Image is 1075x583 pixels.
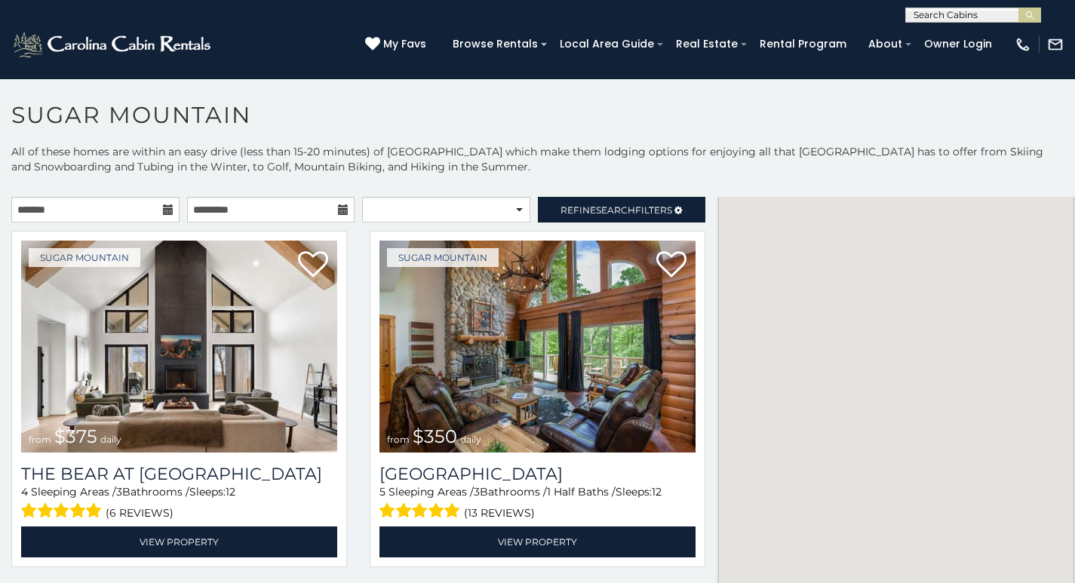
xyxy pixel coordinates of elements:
a: The Bear At Sugar Mountain from $375 daily [21,241,337,453]
img: The Bear At Sugar Mountain [21,241,337,453]
img: mail-regular-white.png [1047,36,1064,53]
span: 12 [226,485,235,499]
div: Sleeping Areas / Bathrooms / Sleeps: [379,484,696,523]
a: View Property [379,526,696,557]
a: Grouse Moor Lodge from $350 daily [379,241,696,453]
span: Search [596,204,635,216]
span: from [29,434,51,445]
a: View Property [21,526,337,557]
img: White-1-2.png [11,29,215,60]
a: Add to favorites [298,250,328,281]
span: (6 reviews) [106,503,174,523]
span: My Favs [383,36,426,52]
a: My Favs [365,36,430,53]
a: Sugar Mountain [387,248,499,267]
a: Sugar Mountain [29,248,140,267]
a: About [861,32,910,56]
span: 1 Half Baths / [547,485,616,499]
a: Owner Login [917,32,1000,56]
span: (13 reviews) [464,503,535,523]
a: RefineSearchFilters [538,197,706,222]
a: [GEOGRAPHIC_DATA] [379,464,696,484]
span: $375 [54,425,97,447]
span: 5 [379,485,385,499]
h3: Grouse Moor Lodge [379,464,696,484]
a: The Bear At [GEOGRAPHIC_DATA] [21,464,337,484]
a: Add to favorites [656,250,686,281]
span: from [387,434,410,445]
span: 12 [652,485,662,499]
a: Browse Rentals [445,32,545,56]
span: 3 [116,485,122,499]
div: Sleeping Areas / Bathrooms / Sleeps: [21,484,337,523]
img: phone-regular-white.png [1015,36,1031,53]
span: 3 [474,485,480,499]
span: 4 [21,485,28,499]
a: Rental Program [752,32,854,56]
span: daily [100,434,121,445]
span: $350 [413,425,457,447]
h3: The Bear At Sugar Mountain [21,464,337,484]
span: Refine Filters [561,204,672,216]
img: Grouse Moor Lodge [379,241,696,453]
a: Real Estate [668,32,745,56]
a: Local Area Guide [552,32,662,56]
span: daily [460,434,481,445]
